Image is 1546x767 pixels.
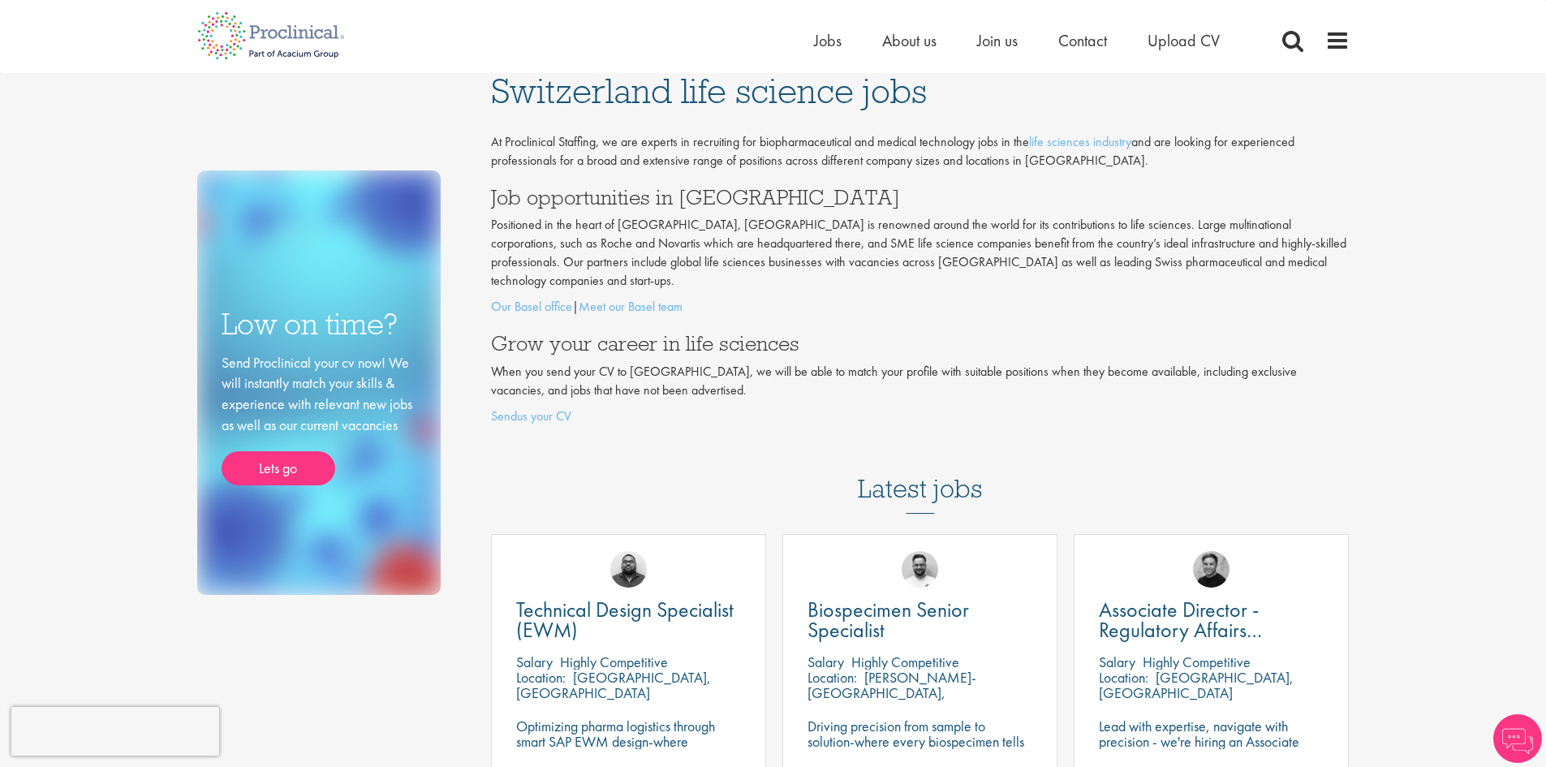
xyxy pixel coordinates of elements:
h3: Job opportunities in [GEOGRAPHIC_DATA] [491,187,1350,208]
a: Technical Design Specialist (EWM) [516,600,741,640]
a: Contact [1058,30,1107,51]
h3: Low on time? [222,308,416,340]
span: Location: [1099,668,1148,687]
p: Driving precision from sample to solution-where every biospecimen tells a story of innovation. [807,718,1032,765]
p: Highly Competitive [560,653,668,671]
span: Associate Director - Regulatory Affairs Consultant [1099,596,1262,664]
p: When you send your CV to [GEOGRAPHIC_DATA], we will be able to match your profile with suitable p... [491,363,1350,400]
img: Emile De Beer [902,551,938,588]
span: Salary [516,653,553,671]
p: [PERSON_NAME]-[GEOGRAPHIC_DATA], [GEOGRAPHIC_DATA] [807,668,976,717]
iframe: reCAPTCHA [11,707,219,756]
img: Ashley Bennett [610,551,647,588]
span: Salary [1099,653,1135,671]
span: Switzerland life science jobs [491,69,927,113]
p: Positioned in the heart of [GEOGRAPHIC_DATA], [GEOGRAPHIC_DATA] is renowned around the world for ... [491,216,1350,290]
a: Lets go [222,451,335,485]
a: Biospecimen Senior Specialist [807,600,1032,640]
div: Send Proclinical your cv now! We will instantly match your skills & experience with relevant new ... [222,352,416,486]
a: Upload CV [1148,30,1220,51]
h3: Grow your career in life sciences [491,333,1350,354]
span: Location: [807,668,857,687]
span: Biospecimen Senior Specialist [807,596,969,644]
p: At Proclinical Staffing, we are experts in recruiting for biopharmaceutical and medical technolog... [491,133,1350,170]
h3: Latest jobs [858,434,983,514]
p: | [491,298,1350,317]
img: Peter Duvall [1193,551,1229,588]
p: [GEOGRAPHIC_DATA], [GEOGRAPHIC_DATA] [1099,668,1294,702]
a: Associate Director - Regulatory Affairs Consultant [1099,600,1324,640]
a: Our Basel office [491,298,572,315]
p: [GEOGRAPHIC_DATA], [GEOGRAPHIC_DATA] [516,668,711,702]
a: Join us [977,30,1018,51]
span: Location: [516,668,566,687]
a: Jobs [814,30,842,51]
span: Technical Design Specialist (EWM) [516,596,734,644]
p: Highly Competitive [851,653,959,671]
span: Salary [807,653,844,671]
a: life sciences industry [1029,133,1131,150]
a: About us [882,30,937,51]
p: Highly Competitive [1143,653,1251,671]
img: Chatbot [1493,714,1542,763]
a: Sendus your CV [491,407,571,424]
a: Meet our Basel team [579,298,683,315]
